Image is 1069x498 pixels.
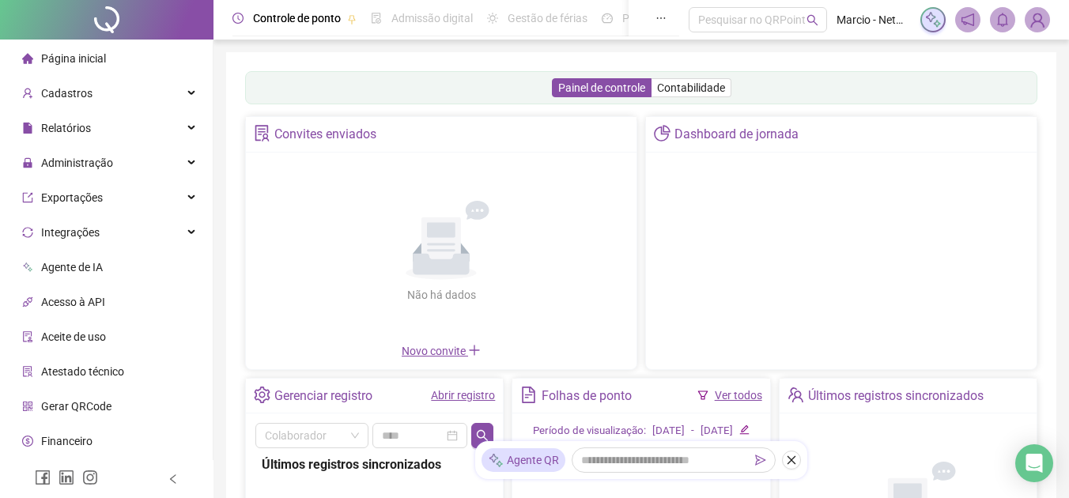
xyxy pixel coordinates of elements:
[22,157,33,168] span: lock
[262,455,487,474] div: Últimos registros sincronizados
[41,52,106,65] span: Página inicial
[808,383,984,409] div: Últimos registros sincronizados
[487,13,498,24] span: sun
[22,436,33,447] span: dollar
[1015,444,1053,482] div: Open Intercom Messenger
[22,227,33,238] span: sync
[924,11,942,28] img: sparkle-icon.fc2bf0ac1784a2077858766a79e2daf3.svg
[508,12,587,25] span: Gestão de férias
[476,429,489,442] span: search
[655,13,667,24] span: ellipsis
[391,12,473,25] span: Admissão digital
[739,424,750,435] span: edit
[488,452,504,469] img: sparkle-icon.fc2bf0ac1784a2077858766a79e2daf3.svg
[654,125,670,141] span: pie-chart
[22,401,33,412] span: qrcode
[786,455,797,466] span: close
[41,226,100,239] span: Integrações
[368,286,514,304] div: Não há dados
[995,13,1010,27] span: bell
[254,125,270,141] span: solution
[254,387,270,403] span: setting
[41,435,93,447] span: Financeiro
[674,121,799,148] div: Dashboard de jornada
[755,455,766,466] span: send
[41,87,93,100] span: Cadastros
[253,12,341,25] span: Controle de ponto
[788,387,804,403] span: team
[431,389,495,402] a: Abrir registro
[22,192,33,203] span: export
[41,330,106,343] span: Aceite de uso
[520,387,537,403] span: file-text
[837,11,911,28] span: Marcio - NetMarcio Telecom
[274,383,372,409] div: Gerenciar registro
[482,448,565,472] div: Agente QR
[533,423,646,440] div: Período de visualização:
[961,13,975,27] span: notification
[701,423,733,440] div: [DATE]
[41,261,103,274] span: Agente de IA
[371,13,382,24] span: file-done
[274,121,376,148] div: Convites enviados
[22,331,33,342] span: audit
[82,470,98,485] span: instagram
[41,191,103,204] span: Exportações
[402,345,481,357] span: Novo convite
[542,383,632,409] div: Folhas de ponto
[41,365,124,378] span: Atestado técnico
[806,14,818,26] span: search
[622,12,684,25] span: Painel do DP
[41,122,91,134] span: Relatórios
[602,13,613,24] span: dashboard
[41,400,111,413] span: Gerar QRCode
[347,14,357,24] span: pushpin
[691,423,694,440] div: -
[468,344,481,357] span: plus
[697,390,708,401] span: filter
[41,157,113,169] span: Administração
[22,366,33,377] span: solution
[168,473,179,485] span: left
[652,423,685,440] div: [DATE]
[657,81,725,94] span: Contabilidade
[558,81,645,94] span: Painel de controle
[41,296,105,308] span: Acesso à API
[1026,8,1049,32] img: 88154
[715,389,762,402] a: Ver todos
[22,123,33,134] span: file
[22,53,33,64] span: home
[22,296,33,307] span: api
[22,88,33,99] span: user-add
[59,470,74,485] span: linkedin
[232,13,244,24] span: clock-circle
[35,470,51,485] span: facebook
